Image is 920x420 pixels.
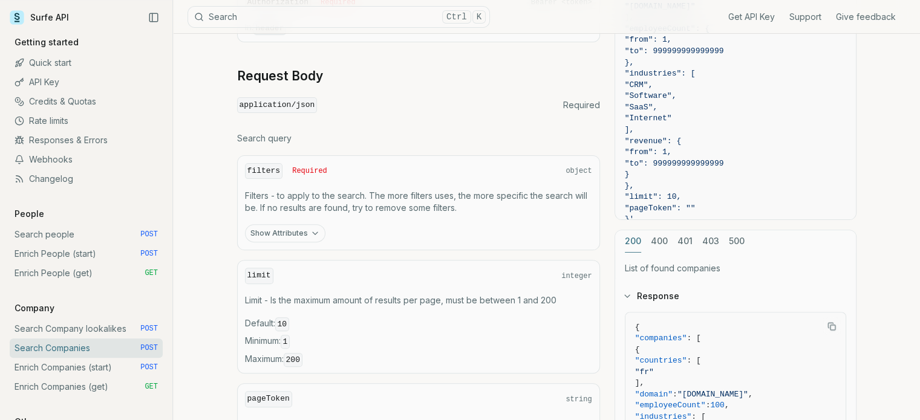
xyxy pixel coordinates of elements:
[625,159,724,168] span: "to": 999999999999999
[625,91,677,100] span: "Software",
[625,80,653,89] span: "CRM",
[615,280,856,312] button: Response
[10,244,163,263] a: Enrich People (start) POST
[10,111,163,131] a: Rate limits
[292,166,327,176] span: Required
[710,401,724,410] span: 100
[245,224,325,242] button: Show Attributes
[635,390,673,399] span: "domain"
[237,132,600,144] p: Search query
[145,382,158,392] span: GET
[836,11,896,23] a: Give feedback
[140,363,158,372] span: POST
[702,230,719,253] button: 403
[10,131,163,150] a: Responses & Errors
[472,10,486,24] kbd: K
[728,11,775,23] a: Get API Key
[635,378,645,387] span: ],
[625,181,635,190] span: },
[145,268,158,278] span: GET
[561,271,592,281] span: integer
[10,263,163,283] a: Enrich People (get) GET
[10,208,49,220] p: People
[625,114,672,123] span: "Internet"
[651,230,668,253] button: 400
[237,68,323,85] a: Request Body
[625,69,696,78] span: "industries": [
[566,395,592,404] span: string
[10,8,69,27] a: Surfe API
[140,324,158,334] span: POST
[789,11,821,23] a: Support
[625,147,672,157] span: "from": 1,
[275,317,290,331] code: 10
[245,317,592,331] span: Default :
[625,215,635,224] span: }'
[687,334,700,343] span: : [
[245,294,592,306] p: Limit - Is the maximum amount of results per page, must be between 1 and 200
[245,353,592,366] span: Maximum :
[281,335,290,349] code: 1
[10,53,163,73] a: Quick start
[140,230,158,239] span: POST
[10,225,163,244] a: Search people POST
[10,92,163,111] a: Credits & Quotas
[677,390,748,399] span: "[DOMAIN_NAME]"
[625,192,682,201] span: "limit": 10,
[10,150,163,169] a: Webhooks
[673,390,677,399] span: :
[245,335,592,348] span: Minimum :
[237,97,318,114] code: application/json
[10,302,59,314] p: Company
[442,10,471,24] kbd: Ctrl
[245,268,273,284] code: limit
[625,47,724,56] span: "to": 999999999999999
[625,204,696,213] span: "pageToken": ""
[748,390,753,399] span: ,
[10,169,163,189] a: Changelog
[625,58,635,67] span: },
[635,323,640,332] span: {
[188,6,490,28] button: SearchCtrlK
[625,262,846,274] p: List of found companies
[635,334,687,343] span: "companies"
[625,170,630,179] span: }
[145,8,163,27] button: Collapse Sidebar
[625,137,682,146] span: "revenue": {
[245,190,592,214] p: Filters - to apply to the search. The more filters uses, the more specific the search will be. If...
[635,401,706,410] span: "employeeCount"
[245,163,283,179] code: filters
[729,230,745,253] button: 500
[566,166,592,176] span: object
[625,35,672,44] span: "from": 1,
[635,367,654,376] span: "fr"
[10,319,163,338] a: Search Company lookalikes POST
[563,99,600,111] span: Required
[10,377,163,396] a: Enrich Companies (get) GET
[10,358,163,377] a: Enrich Companies (start) POST
[625,103,658,112] span: "SaaS",
[625,125,635,134] span: ],
[10,73,163,92] a: API Key
[635,356,687,365] span: "countries"
[245,391,292,407] code: pageToken
[687,356,700,365] span: : [
[10,338,163,358] a: Search Companies POST
[140,249,158,259] span: POST
[725,401,729,410] span: ,
[140,343,158,353] span: POST
[625,230,641,253] button: 200
[823,317,841,335] button: Copy Text
[284,353,302,367] code: 200
[635,345,640,354] span: {
[677,230,693,253] button: 401
[10,36,83,48] p: Getting started
[706,401,711,410] span: :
